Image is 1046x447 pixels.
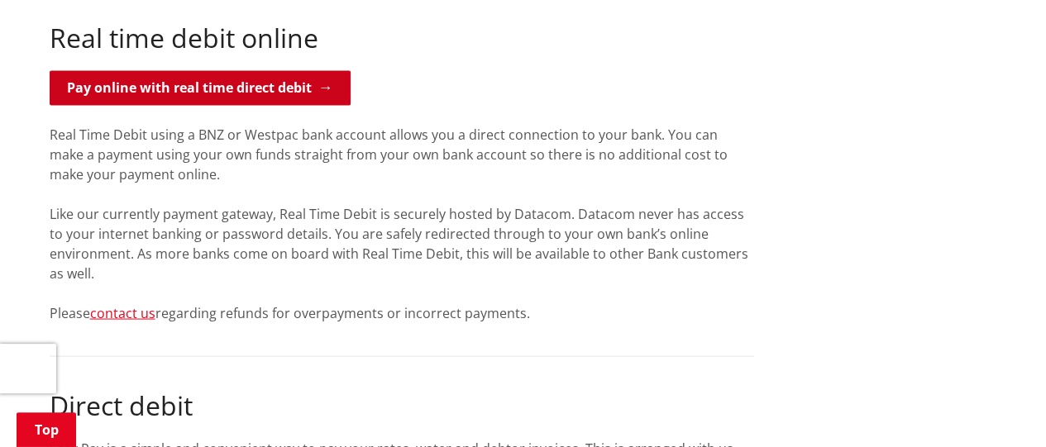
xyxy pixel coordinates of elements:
[17,412,76,447] a: Top
[50,124,754,183] p: Real Time Debit using a BNZ or Westpac bank account allows you a direct connection to your bank. ...
[50,70,351,105] a: Pay online with real time direct debit
[50,302,754,322] p: Please regarding refunds for overpayments or incorrect payments.
[90,303,155,321] a: contact us
[970,378,1029,437] iframe: Messenger Launcher
[50,389,754,421] h2: Direct debit
[50,203,754,283] p: Like our currently payment gateway, Real Time Debit is securely hosted by Datacom. Datacom never ...
[50,22,754,54] h2: Real time debit online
